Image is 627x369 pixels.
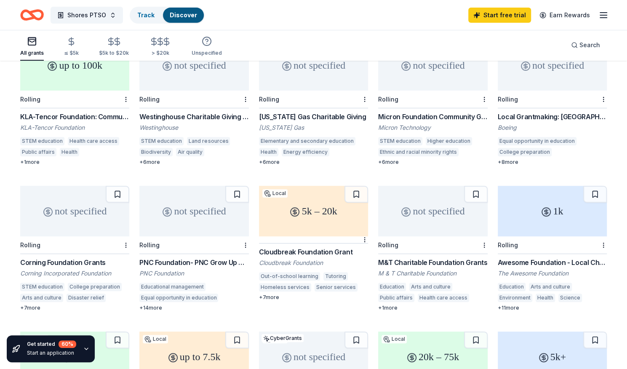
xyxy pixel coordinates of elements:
a: not specifiedLocalRollingLocal Grantmaking: [GEOGRAPHIC_DATA]BoeingEqual opportunity in education... [498,40,607,166]
div: M&T Charitable Foundation Grants [378,257,487,267]
div: $5k to $20k [99,50,129,56]
div: College preparation [498,148,552,156]
div: ≤ $5k [64,50,79,56]
div: Disaster relief [67,294,106,302]
div: Tutoring [323,272,348,281]
div: Rolling [139,96,160,103]
div: 1k [498,186,607,236]
div: Health [60,148,79,156]
div: Rolling [378,96,398,103]
div: Micron Foundation Community Grant [378,112,487,122]
div: Health care access [418,294,469,302]
span: Shores PTSO [67,10,106,20]
div: not specified [139,186,248,236]
div: Arts and culture [529,283,572,291]
div: Homeless services [259,283,311,291]
a: not specifiedLocalRolling[US_STATE] Gas Charitable Giving[US_STATE] GasElementary and secondary e... [259,40,368,166]
button: Search [564,37,607,53]
div: Education [378,283,406,291]
span: Search [579,40,600,50]
div: KLA-Tencor Foundation [20,123,129,132]
div: + 1 more [20,159,129,166]
div: not specified [378,40,487,91]
a: not specifiedRollingM&T Charitable Foundation GrantsM & T Charitable FoundationEducationArts and ... [378,186,487,311]
div: Equal opportunity in education [139,294,218,302]
div: Land resources [187,137,230,145]
div: STEM education [378,137,422,145]
div: Science [558,294,582,302]
div: Arts and culture [83,148,125,156]
div: Micron Technology [378,123,487,132]
div: up to 100k [20,40,129,91]
div: [US_STATE] Gas [259,123,368,132]
div: Cloudbreak Foundation Grant [259,247,368,257]
div: Westinghouse Charitable Giving Program [139,112,248,122]
div: Rolling [20,96,40,103]
div: STEM education [139,137,184,145]
div: Rolling [259,96,279,103]
div: Local Grantmaking: [GEOGRAPHIC_DATA] [498,112,607,122]
div: CyberGrants [261,334,304,342]
div: Public affairs [20,148,56,156]
div: Rolling [378,241,398,249]
a: not specifiedRollingWestinghouse Charitable Giving ProgramWestinghouseSTEM educationLand resource... [139,40,248,166]
a: not specifiedRollingCorning Foundation GrantsCorning Incorporated FoundationSTEM educationCollege... [20,186,129,311]
div: + 1 more [378,305,487,311]
div: Local [382,335,407,343]
a: Earn Rewards [534,8,595,23]
div: + 7 more [259,294,368,301]
div: Cloudbreak Foundation [259,259,368,267]
div: PNC Foundation- PNC Grow Up Great [139,257,248,267]
div: STEM education [20,283,64,291]
div: not specified [20,186,129,236]
a: Track [137,11,155,19]
div: Unspecified [192,50,222,56]
div: Health [536,294,555,302]
div: + 6 more [139,159,248,166]
div: Senior services [315,283,358,291]
div: Corning Foundation Grants [20,257,129,267]
div: Energy efficiency [282,148,329,156]
div: Corning Incorporated Foundation [20,269,129,278]
div: STEM education [555,148,599,156]
div: Get started [27,340,76,348]
div: + 14 more [139,305,248,311]
div: Ethnic and racial minority rights [378,148,459,156]
div: Education [498,283,526,291]
div: College preparation [68,283,122,291]
div: > $20k [149,50,171,56]
div: KLA-Tencor Foundation: Community Investment Fund [20,112,129,122]
div: Out-of-school learning [259,272,320,281]
div: Equal opportunity in education [498,137,576,145]
div: not specified [139,40,248,91]
div: Awesome Foundation - Local Chapter Grants [498,257,607,267]
div: Rolling [20,241,40,249]
div: Rolling [498,96,518,103]
div: Higher education [426,137,472,145]
div: + 6 more [259,159,368,166]
div: Rolling [498,241,518,249]
div: Educational management [139,283,205,291]
div: M & T Charitable Foundation [378,269,487,278]
a: up to 100kRollingKLA-Tencor Foundation: Community Investment FundKLA-Tencor FoundationSTEM educat... [20,40,129,166]
div: not specified [378,186,487,236]
a: not specifiedRollingPNC Foundation- PNC Grow Up GreatPNC FoundationEducational managementEqual op... [139,186,248,311]
a: Discover [170,11,197,19]
div: Start an application [27,350,76,356]
button: > $20k [149,33,171,61]
div: + 11 more [498,305,607,311]
a: 5k – 20kLocalCloudbreak Foundation GrantCloudbreak FoundationOut-of-school learningTutoringHomele... [259,186,368,301]
a: Home [20,5,44,25]
button: $5k to $20k [99,33,129,61]
div: All grants [20,50,44,56]
div: Health care access [68,137,119,145]
a: not specifiedRollingMicron Foundation Community GrantMicron TechnologySTEM educationHigher educat... [378,40,487,166]
a: 1kRollingAwesome Foundation - Local Chapter GrantsThe Awesome FoundationEducationArts and culture... [498,186,607,311]
div: PNC Foundation [139,269,248,278]
div: 60 % [59,340,76,348]
button: All grants [20,33,44,61]
div: [US_STATE] Gas Charitable Giving [259,112,368,122]
div: STEM education [20,137,64,145]
button: Unspecified [192,33,222,61]
button: Shores PTSO [51,7,123,24]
